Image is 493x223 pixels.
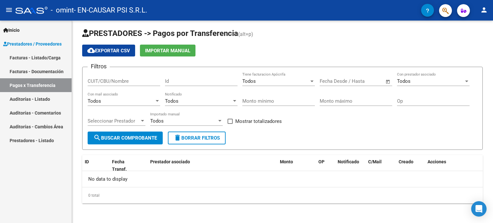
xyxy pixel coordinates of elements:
datatable-header-cell: C/Mail [366,155,396,176]
button: Buscar Comprobante [88,132,163,144]
span: Seleccionar Prestador [88,118,140,124]
span: - omint [51,3,74,17]
span: Todos [242,78,256,84]
span: Todos [88,98,101,104]
span: Fecha Transf. [112,159,127,172]
h3: Filtros [88,62,110,71]
mat-icon: delete [174,134,181,142]
datatable-header-cell: Fecha Transf. [109,155,138,176]
span: Todos [150,118,164,124]
span: Borrar Filtros [174,135,220,141]
datatable-header-cell: Monto [277,155,316,176]
div: 0 total [82,187,483,203]
span: - EN-CAUSAR PSI S.R.L. [74,3,147,17]
span: PRESTADORES -> Pagos por Transferencia [82,29,238,38]
datatable-header-cell: ID [82,155,109,176]
span: OP [318,159,324,164]
span: Prestador asociado [150,159,190,164]
mat-icon: person [480,6,488,14]
button: Open calendar [385,78,392,85]
datatable-header-cell: Creado [396,155,425,176]
span: Creado [399,159,413,164]
span: Exportar CSV [87,48,130,54]
datatable-header-cell: Notificado [335,155,366,176]
span: Monto [280,159,293,164]
span: Prestadores / Proveedores [3,40,62,47]
mat-icon: menu [5,6,13,14]
input: Fecha inicio [320,78,346,84]
mat-icon: search [93,134,101,142]
div: No data to display [82,171,483,187]
span: Acciones [428,159,446,164]
mat-icon: cloud_download [87,47,95,54]
span: (alt+p) [238,31,253,37]
input: Fecha fin [351,78,383,84]
datatable-header-cell: Acciones [425,155,483,176]
span: Importar Manual [145,48,190,54]
span: Todos [165,98,178,104]
span: Mostrar totalizadores [235,117,282,125]
button: Borrar Filtros [168,132,226,144]
datatable-header-cell: Prestador asociado [148,155,277,176]
div: Open Intercom Messenger [471,201,487,217]
span: ID [85,159,89,164]
span: Notificado [338,159,359,164]
datatable-header-cell: OP [316,155,335,176]
span: Inicio [3,27,20,34]
button: Importar Manual [140,45,195,56]
button: Exportar CSV [82,45,135,56]
span: C/Mail [368,159,382,164]
span: Buscar Comprobante [93,135,157,141]
span: Todos [397,78,411,84]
